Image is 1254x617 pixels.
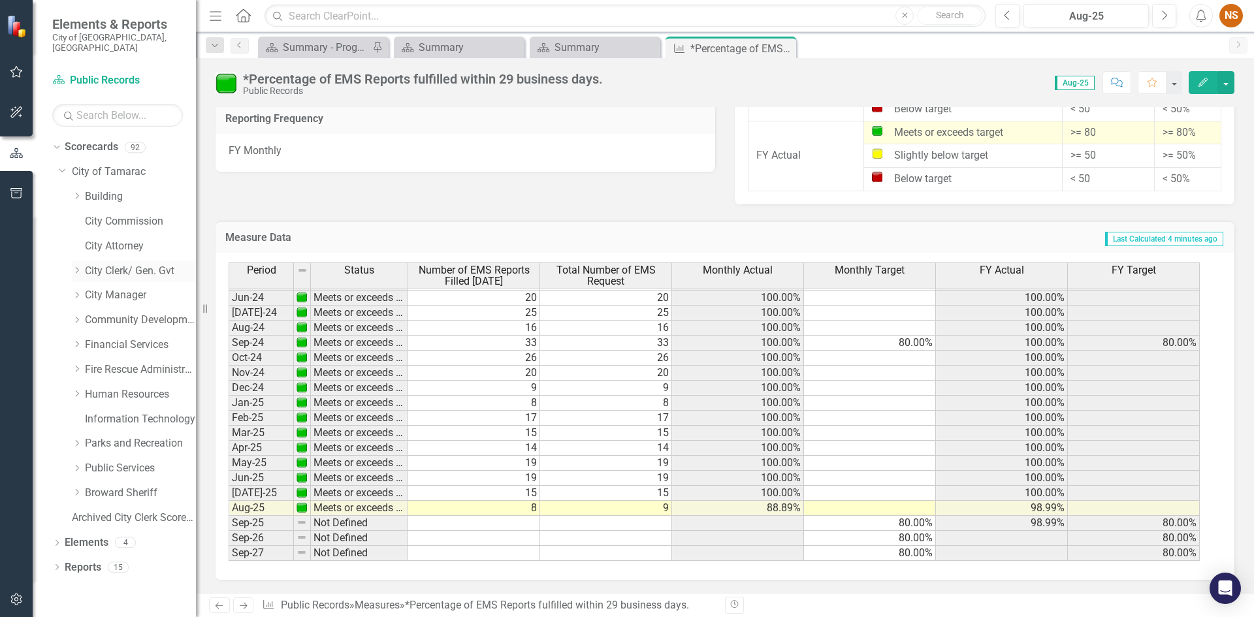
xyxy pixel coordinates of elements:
[85,264,196,279] a: City Clerk/ Gen. Gvt
[297,547,307,558] img: 8DAGhfEEPCf229AAAAAElFTkSuQmCC
[872,125,882,136] img: Meets or exceeds target
[297,367,307,377] img: 1UOPjbPZzarJnojPNnPdqcrKqsyubKg2UwelywlROmNPl+gdMW9Kb8ri8GgAAAABJRU5ErkJggg==
[283,39,369,55] div: Summary - Program Description (1300)
[533,39,657,55] a: Summary
[835,264,905,276] span: Monthly Target
[1068,516,1200,531] td: 80.00%
[540,306,672,321] td: 25
[936,366,1068,381] td: 100.00%
[225,113,705,125] h3: Reporting Frequency
[108,562,129,573] div: 15
[672,321,804,336] td: 100.00%
[311,456,408,471] td: Meets or exceeds target
[311,321,408,336] td: Meets or exceeds target
[297,352,307,362] img: 1UOPjbPZzarJnojPNnPdqcrKqsyubKg2UwelywlROmNPl+gdMW9Kb8ri8GgAAAABJRU5ErkJggg==
[72,165,196,180] a: City of Tamarac
[1062,121,1154,144] td: >= 80
[408,366,540,381] td: 20
[85,288,196,303] a: City Manager
[936,396,1068,411] td: 100.00%
[229,486,294,501] td: [DATE]-25
[540,501,672,516] td: 9
[1154,168,1221,191] td: < 50%
[281,599,349,611] a: Public Records
[672,366,804,381] td: 100.00%
[672,441,804,456] td: 100.00%
[540,366,672,381] td: 20
[125,142,146,153] div: 92
[690,40,793,57] div: *Percentage of EMS Reports fulfilled within 29 business days.
[297,265,308,276] img: 8DAGhfEEPCf229AAAAAElFTkSuQmCC
[297,532,307,543] img: 8DAGhfEEPCf229AAAAAElFTkSuQmCC
[52,32,183,54] small: City of [GEOGRAPHIC_DATA], [GEOGRAPHIC_DATA]
[408,381,540,396] td: 9
[936,471,1068,486] td: 100.00%
[85,461,196,476] a: Public Services
[265,5,986,27] input: Search ClearPoint...
[1062,168,1154,191] td: < 50
[540,381,672,396] td: 9
[804,336,936,351] td: 80.00%
[672,351,804,366] td: 100.00%
[936,336,1068,351] td: 100.00%
[229,456,294,471] td: May-25
[540,456,672,471] td: 19
[65,560,101,575] a: Reports
[229,411,294,426] td: Feb-25
[72,511,196,526] a: Archived City Clerk Scorecard
[1062,97,1154,121] td: < 50
[297,337,307,347] img: 1UOPjbPZzarJnojPNnPdqcrKqsyubKg2UwelywlROmNPl+gdMW9Kb8ri8GgAAAABJRU5ErkJggg==
[936,441,1068,456] td: 100.00%
[115,537,136,548] div: 4
[85,214,196,229] a: City Commission
[917,7,982,25] button: Search
[936,411,1068,426] td: 100.00%
[408,291,540,306] td: 20
[540,321,672,336] td: 16
[225,232,581,244] h3: Measure Data
[243,86,603,96] div: Public Records
[311,501,408,516] td: Meets or exceeds target
[540,336,672,351] td: 33
[297,472,307,483] img: 1UOPjbPZzarJnojPNnPdqcrKqsyubKg2UwelywlROmNPl+gdMW9Kb8ri8GgAAAABJRU5ErkJggg==
[229,471,294,486] td: Jun-25
[419,39,521,55] div: Summary
[936,381,1068,396] td: 100.00%
[540,411,672,426] td: 17
[229,516,294,531] td: Sep-25
[229,426,294,441] td: Mar-25
[85,338,196,353] a: Financial Services
[408,426,540,441] td: 15
[672,291,804,306] td: 100.00%
[543,264,669,287] span: Total Number of EMS Request
[804,516,936,531] td: 80.00%
[980,264,1024,276] span: FY Actual
[85,486,196,501] a: Broward Sheriff
[344,264,374,276] span: Status
[672,396,804,411] td: 100.00%
[297,517,307,528] img: 8DAGhfEEPCf229AAAAAElFTkSuQmCC
[311,426,408,441] td: Meets or exceeds target
[229,381,294,396] td: Dec-24
[311,351,408,366] td: Meets or exceeds target
[311,411,408,426] td: Meets or exceeds target
[1112,264,1156,276] span: FY Target
[262,598,715,613] div: » »
[311,516,408,531] td: Not Defined
[540,351,672,366] td: 26
[872,148,1054,163] div: Slightly below target
[872,102,882,112] img: Below target
[229,546,294,561] td: Sep-27
[297,292,307,302] img: 1UOPjbPZzarJnojPNnPdqcrKqsyubKg2UwelywlROmNPl+gdMW9Kb8ri8GgAAAABJRU5ErkJggg==
[936,291,1068,306] td: 100.00%
[65,140,118,155] a: Scorecards
[936,456,1068,471] td: 100.00%
[1068,336,1200,351] td: 80.00%
[297,442,307,452] img: 1UOPjbPZzarJnojPNnPdqcrKqsyubKg2UwelywlROmNPl+gdMW9Kb8ri8GgAAAABJRU5ErkJggg==
[672,336,804,351] td: 100.00%
[52,104,183,127] input: Search Below...
[229,306,294,321] td: [DATE]-24
[85,387,196,402] a: Human Resources
[311,291,408,306] td: Meets or exceeds target
[311,486,408,501] td: Meets or exceeds target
